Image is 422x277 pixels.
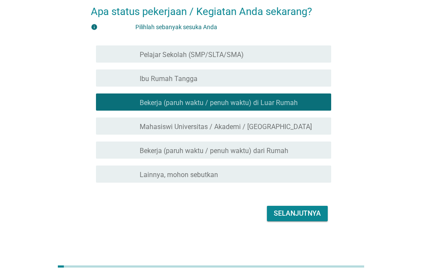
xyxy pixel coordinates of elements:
font: Mahasiswi Universitas / Akademi / [GEOGRAPHIC_DATA] [140,123,312,131]
font: Pilihlah sebanyak sesuka Anda [135,24,217,30]
font: Lainnya, mohon sebutkan [140,171,218,179]
font: memeriksa [103,121,195,131]
font: Bekerja (paruh waktu / penuh waktu) di Luar Rumah [140,99,298,107]
font: memeriksa [103,49,195,59]
button: Selanjutnya [267,206,328,221]
font: Selanjutnya [274,209,321,217]
font: informasi [91,24,132,30]
font: Pelajar Sekolah (SMP/SLTA/SMA) [140,51,244,59]
font: memeriksa [103,169,195,179]
font: Ibu Rumah Tangga [140,75,198,83]
font: memeriksa [103,73,195,83]
font: Bekerja (paruh waktu / penuh waktu) dari Rumah [140,147,288,155]
font: memeriksa [103,145,195,155]
font: Apa status pekerjaan / Kegiatan Anda sekarang? [91,6,312,18]
font: memeriksa [103,97,195,107]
